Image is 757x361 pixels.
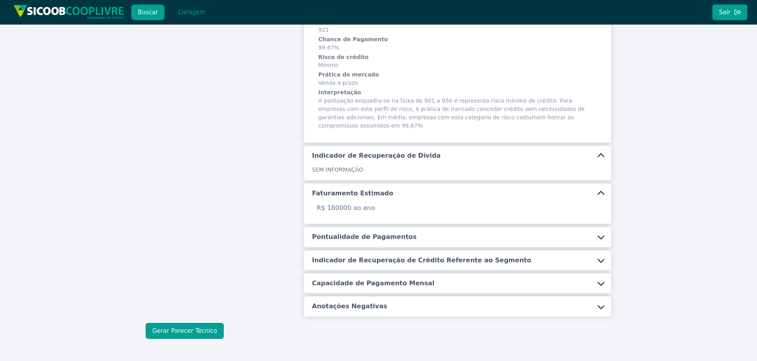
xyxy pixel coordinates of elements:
h5: Capacidade de Pagamento Mensal [312,279,434,288]
h6: Interpretação [318,89,597,97]
p: R$ 180000 ao ano [312,203,603,213]
h6: Prática de mercado [318,71,597,79]
span: A pontuação enquadra-se na faixa de 901 a 950 e representa risco mínimo de crédito. Para empresas... [318,89,597,130]
button: Listagem [171,4,212,20]
span: SEM INFORMAÇÃO [312,166,363,173]
h6: Chance de Pagamento [318,36,597,44]
h5: Indicador de Recuperação de Dívida [312,151,441,160]
h5: Anotações Negativas [312,302,387,311]
button: Buscar [131,4,165,20]
span: 99.67% [318,36,597,52]
button: Indicador de Recuperação de Crédito Referente ao Segmento [304,250,611,270]
img: img/sicoob_cooplivre.png [13,5,124,19]
button: Anotações Negativas [304,296,611,316]
h5: Pontualidade de Pagamentos [312,233,417,241]
span: Mínimo [318,53,597,70]
h5: Indicador de Recuperação de Crédito Referente ao Segmento [312,256,531,265]
button: Pontualidade de Pagamentos [304,227,611,247]
h6: Risco de crédito [318,53,597,61]
h5: Faturamento Estimado [312,189,393,198]
button: Faturamento Estimado [304,183,611,203]
span: Venda a prazo [318,71,597,87]
button: Gerar Parecer Técnico [146,323,224,339]
button: Capacidade de Pagamento Mensal [304,273,611,293]
button: Sair [712,4,747,20]
button: Indicador de Recuperação de Dívida [304,146,611,166]
span: 921 [318,18,597,34]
